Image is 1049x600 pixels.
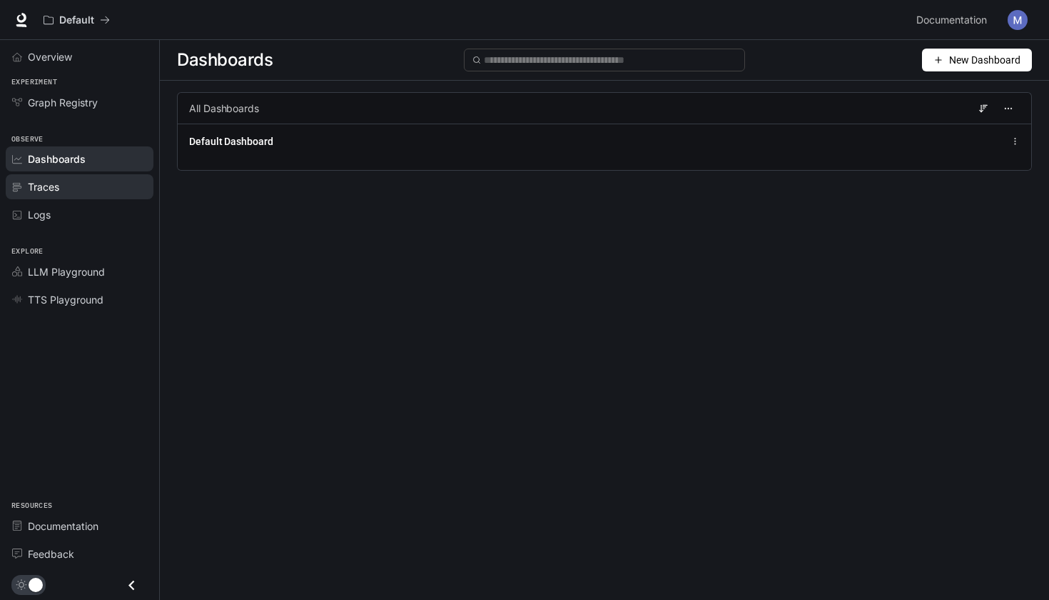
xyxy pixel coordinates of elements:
span: Dark mode toggle [29,576,43,592]
span: Feedback [28,546,74,561]
a: LLM Playground [6,259,153,284]
a: Graph Registry [6,90,153,115]
a: Feedback [6,541,153,566]
button: All workspaces [37,6,116,34]
a: Dashboards [6,146,153,171]
span: Documentation [916,11,987,29]
span: Dashboards [177,46,273,74]
span: Traces [28,179,59,194]
span: Dashboards [28,151,86,166]
a: Default Dashboard [189,134,273,149]
span: LLM Playground [28,264,105,279]
span: Documentation [28,519,98,534]
a: Documentation [6,514,153,539]
a: Logs [6,202,153,227]
span: All Dashboards [189,101,259,116]
button: User avatar [1003,6,1032,34]
a: Traces [6,174,153,199]
a: Documentation [911,6,998,34]
a: TTS Playground [6,287,153,312]
span: Overview [28,49,72,64]
button: Close drawer [116,571,148,600]
span: Graph Registry [28,95,98,110]
a: Overview [6,44,153,69]
span: New Dashboard [949,52,1020,68]
span: Logs [28,207,51,222]
button: New Dashboard [922,49,1032,71]
span: TTS Playground [28,292,103,307]
p: Default [59,14,94,26]
img: User avatar [1008,10,1028,30]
